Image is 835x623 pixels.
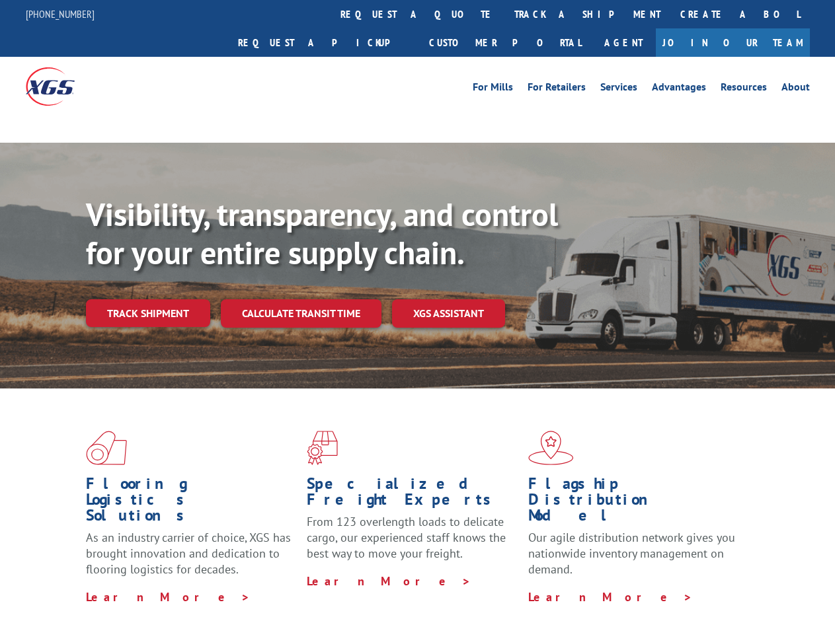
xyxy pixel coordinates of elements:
a: Learn More > [86,589,251,605]
p: From 123 overlength loads to delicate cargo, our experienced staff knows the best way to move you... [307,514,518,573]
a: Agent [591,28,656,57]
h1: Specialized Freight Experts [307,476,518,514]
b: Visibility, transparency, and control for your entire supply chain. [86,194,558,273]
h1: Flagship Distribution Model [528,476,739,530]
img: xgs-icon-flagship-distribution-model-red [528,431,574,465]
a: XGS ASSISTANT [392,299,505,328]
a: Services [600,82,637,96]
a: Learn More > [528,589,693,605]
img: xgs-icon-total-supply-chain-intelligence-red [86,431,127,465]
a: Join Our Team [656,28,810,57]
a: Learn More > [307,573,471,589]
span: Our agile distribution network gives you nationwide inventory management on demand. [528,530,735,577]
a: About [781,82,810,96]
a: For Mills [473,82,513,96]
a: Request a pickup [228,28,419,57]
a: Track shipment [86,299,210,327]
img: xgs-icon-focused-on-flooring-red [307,431,338,465]
h1: Flooring Logistics Solutions [86,476,297,530]
span: As an industry carrier of choice, XGS has brought innovation and dedication to flooring logistics... [86,530,291,577]
a: [PHONE_NUMBER] [26,7,95,20]
a: Calculate transit time [221,299,381,328]
a: Resources [721,82,767,96]
a: For Retailers [528,82,586,96]
a: Customer Portal [419,28,591,57]
a: Advantages [652,82,706,96]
